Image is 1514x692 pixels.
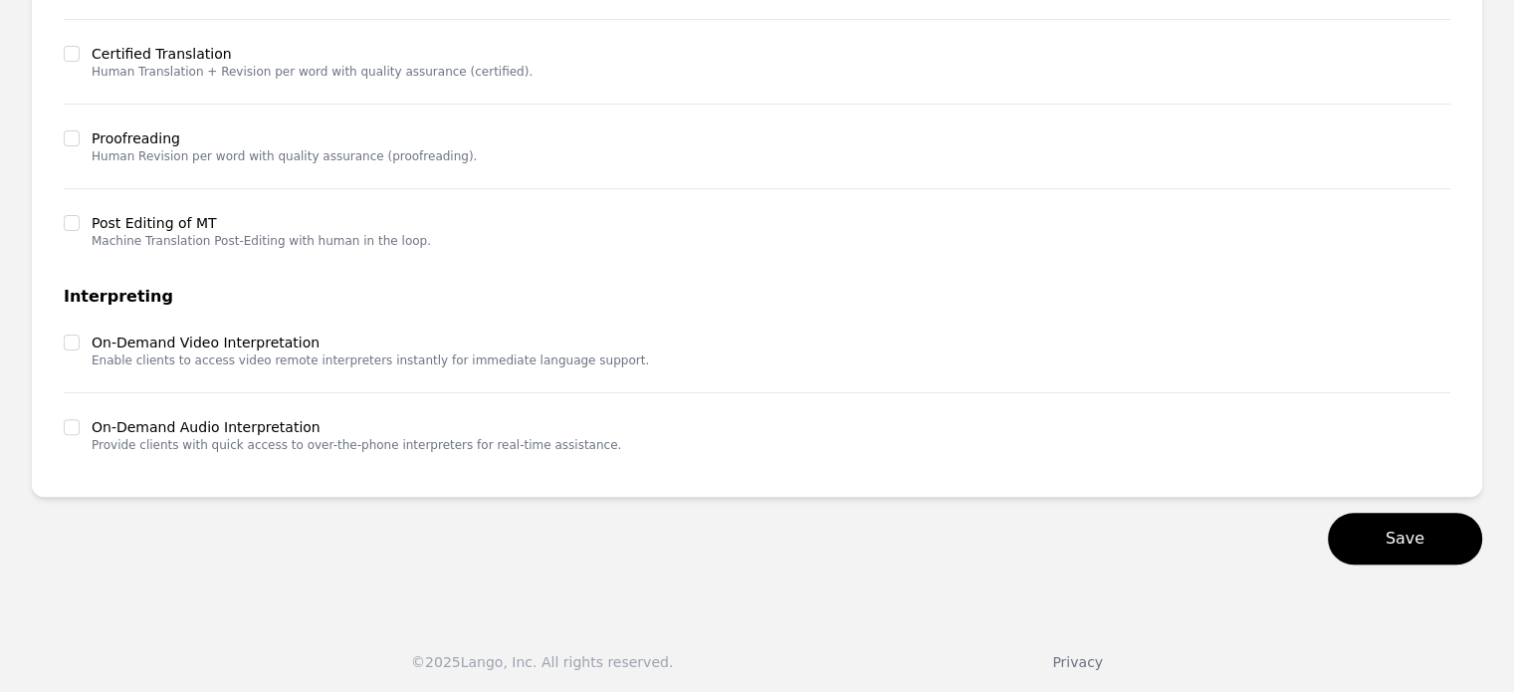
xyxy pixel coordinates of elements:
[92,437,621,453] p: Provide clients with quick access to over-the-phone interpreters for real-time assistance.
[92,233,431,249] p: Machine Translation Post-Editing with human in the loop.
[92,352,649,368] p: Enable clients to access video remote interpreters instantly for immediate language support.
[64,285,1450,309] h3: Interpreting
[92,213,431,233] label: Post Editing of MT
[92,148,477,164] p: Human Revision per word with quality assurance (proofreading).
[411,652,673,672] div: © 2025 Lango, Inc. All rights reserved.
[92,417,621,437] label: On-Demand Audio Interpretation
[92,333,649,352] label: On-Demand Video Interpretation
[92,128,477,148] label: Proofreading
[1052,654,1103,670] a: Privacy
[92,44,533,64] label: Certified Translation
[92,64,533,80] p: Human Translation + Revision per word with quality assurance (certified).
[1328,513,1482,565] button: Save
